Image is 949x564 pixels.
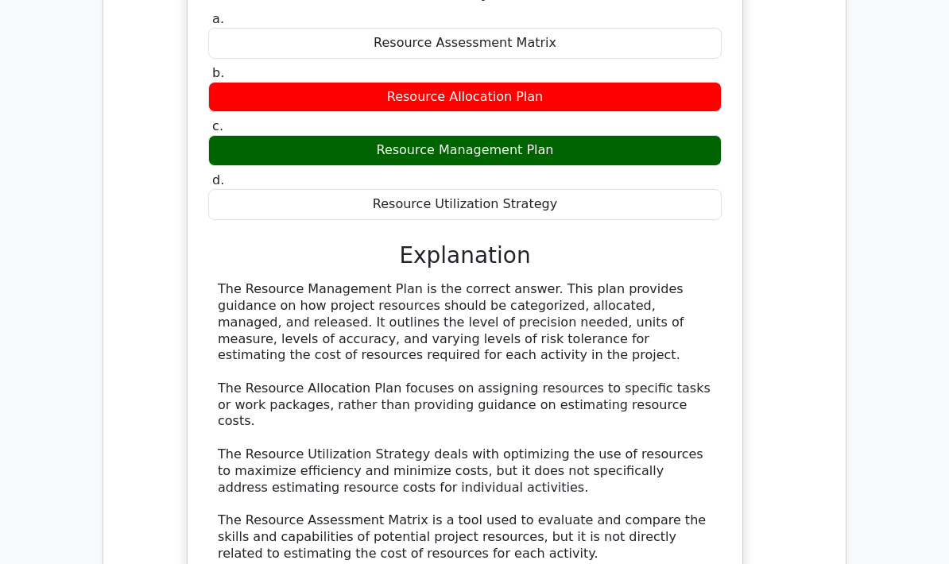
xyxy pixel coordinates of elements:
[212,118,223,133] span: c.
[212,65,224,80] span: b.
[208,135,722,166] div: Resource Management Plan
[218,281,712,562] div: The Resource Management Plan is the correct answer. This plan provides guidance on how project re...
[218,242,712,269] h3: Explanation
[208,28,722,59] div: Resource Assessment Matrix
[208,82,722,113] div: Resource Allocation Plan
[212,11,224,26] span: a.
[208,189,722,220] div: Resource Utilization Strategy
[212,172,224,187] span: d.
